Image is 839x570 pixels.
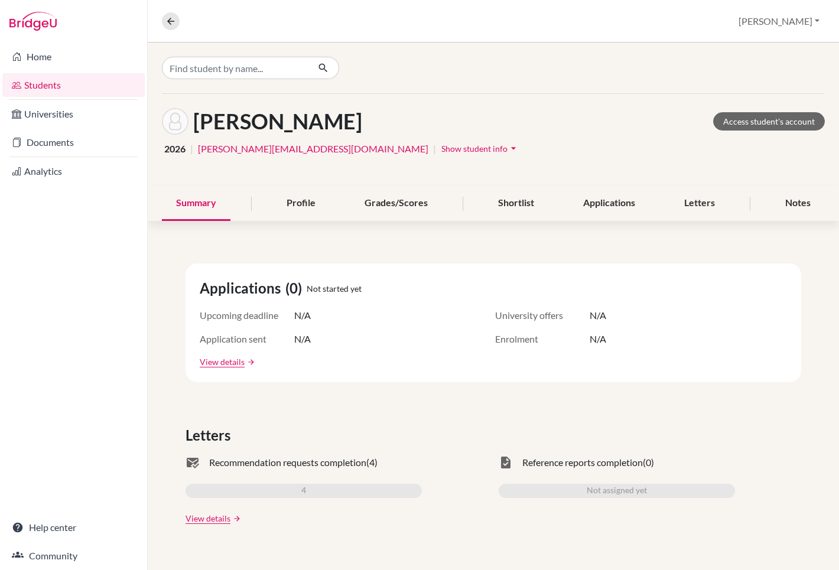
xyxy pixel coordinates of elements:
[2,159,145,183] a: Analytics
[484,186,548,221] div: Shortlist
[162,57,308,79] input: Find student by name...
[294,332,311,346] span: N/A
[272,186,330,221] div: Profile
[186,425,235,446] span: Letters
[587,484,647,498] span: Not assigned yet
[294,308,311,323] span: N/A
[2,73,145,97] a: Students
[245,358,255,366] a: arrow_forward
[193,109,362,134] h1: [PERSON_NAME]
[499,455,513,470] span: task
[713,112,825,131] a: Access student's account
[190,142,193,156] span: |
[2,45,145,69] a: Home
[164,142,186,156] span: 2026
[366,455,378,470] span: (4)
[441,139,520,158] button: Show student infoarrow_drop_down
[2,516,145,539] a: Help center
[307,282,362,295] span: Not started yet
[433,142,436,156] span: |
[9,12,57,31] img: Bridge-U
[350,186,442,221] div: Grades/Scores
[200,332,294,346] span: Application sent
[771,186,825,221] div: Notes
[643,455,654,470] span: (0)
[590,332,606,346] span: N/A
[200,308,294,323] span: Upcoming deadline
[590,308,606,323] span: N/A
[670,186,729,221] div: Letters
[209,455,366,470] span: Recommendation requests completion
[200,356,245,368] a: View details
[2,102,145,126] a: Universities
[495,332,590,346] span: Enrolment
[2,131,145,154] a: Documents
[441,144,508,154] span: Show student info
[733,10,825,32] button: [PERSON_NAME]
[186,455,200,470] span: mark_email_read
[508,142,519,154] i: arrow_drop_down
[162,108,188,135] img: Loeva Loeva's avatar
[2,544,145,568] a: Community
[301,484,306,498] span: 4
[200,278,285,299] span: Applications
[522,455,643,470] span: Reference reports completion
[569,186,649,221] div: Applications
[495,308,590,323] span: University offers
[186,512,230,525] a: View details
[198,142,428,156] a: [PERSON_NAME][EMAIL_ADDRESS][DOMAIN_NAME]
[162,186,230,221] div: Summary
[230,514,241,523] a: arrow_forward
[285,278,307,299] span: (0)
